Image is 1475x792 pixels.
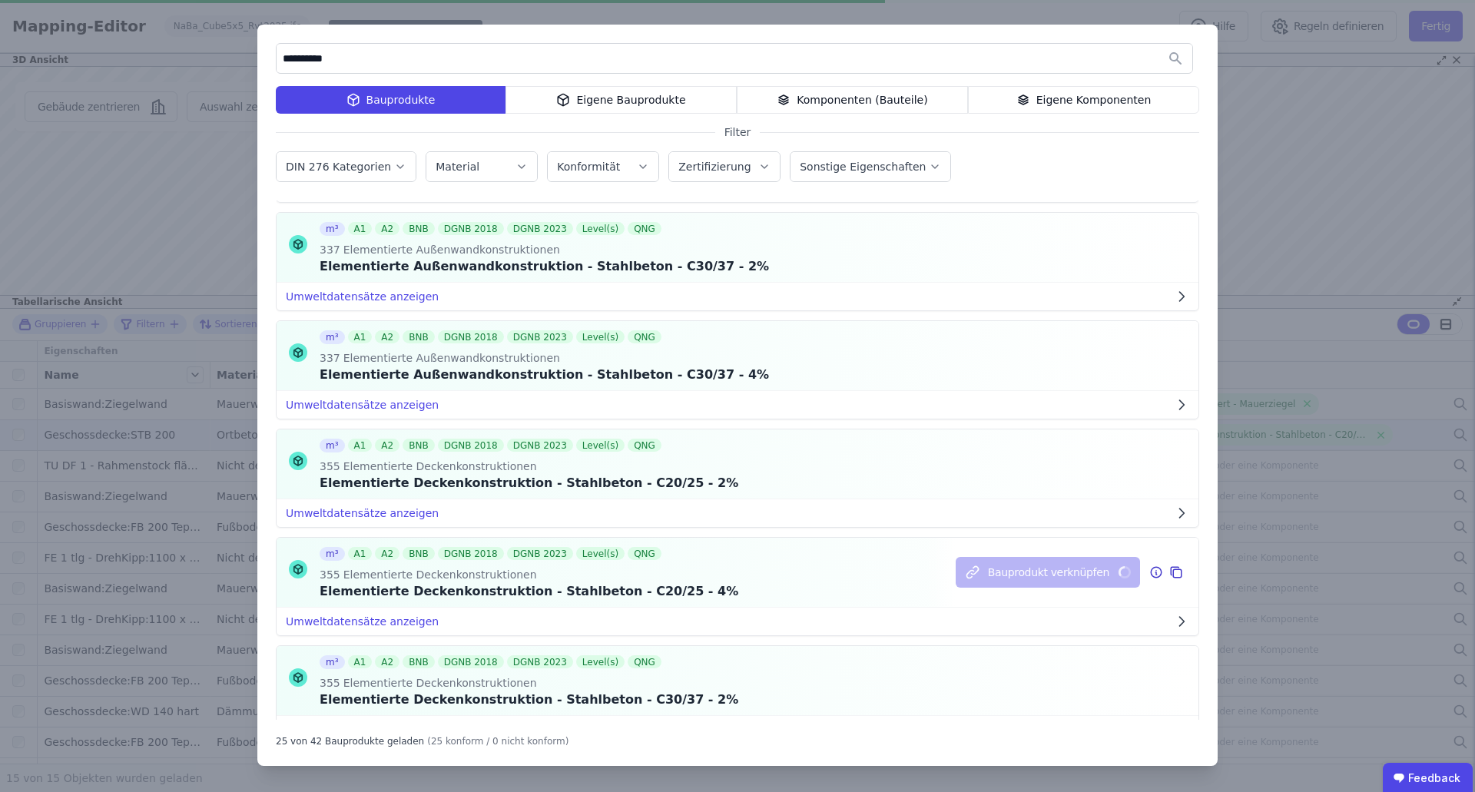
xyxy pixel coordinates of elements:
[426,152,537,181] button: Material
[628,222,661,235] div: QNG
[576,330,625,343] div: Level(s)
[276,729,424,747] div: 25 von 42 Bauprodukte geladen
[628,330,661,343] div: QNG
[438,655,504,668] div: DGNB 2018
[800,161,929,173] label: Sonstige Eigenschaften
[340,242,560,257] span: Elementierte Außenwandkonstruktionen
[438,547,504,560] div: DGNB 2018
[505,86,737,114] div: Eigene Bauprodukte
[548,152,658,181] button: Konformität
[438,330,504,343] div: DGNB 2018
[320,459,340,474] span: 355
[277,152,416,181] button: DIN 276 Kategorien
[375,439,399,452] div: A2
[669,152,780,181] button: Zertifizierung
[403,222,434,235] div: BNB
[340,675,537,691] span: Elementierte Deckenkonstruktionen
[277,716,1198,744] button: Umweltdatensätze anzeigen
[320,582,738,601] div: Elementierte Deckenkonstruktion - Stahlbeton - C20/25 - 4%
[340,459,537,474] span: Elementierte Deckenkonstruktionen
[628,547,661,560] div: QNG
[427,729,568,747] div: (25 konform / 0 nicht konform)
[320,257,769,276] div: Elementierte Außenwandkonstruktion - Stahlbeton - C30/37 - 2%
[557,161,623,173] label: Konformität
[340,567,537,582] span: Elementierte Deckenkonstruktionen
[403,655,434,668] div: BNB
[403,330,434,343] div: BNB
[436,161,482,173] label: Material
[320,439,345,452] div: m³
[438,222,504,235] div: DGNB 2018
[277,391,1198,419] button: Umweltdatensätze anzeigen
[507,439,573,452] div: DGNB 2023
[715,124,761,140] span: Filter
[576,222,625,235] div: Level(s)
[507,222,573,235] div: DGNB 2023
[791,152,950,181] button: Sonstige Eigenschaften
[320,242,340,257] span: 337
[277,283,1198,310] button: Umweltdatensätze anzeigen
[375,222,399,235] div: A2
[320,691,738,709] div: Elementierte Deckenkonstruktion - Stahlbeton - C30/37 - 2%
[507,547,573,560] div: DGNB 2023
[628,439,661,452] div: QNG
[320,567,340,582] span: 355
[320,655,345,669] div: m³
[403,547,434,560] div: BNB
[340,350,560,366] span: Elementierte Außenwandkonstruktionen
[375,330,399,343] div: A2
[348,330,373,343] div: A1
[375,547,399,560] div: A2
[348,439,373,452] div: A1
[320,350,340,366] span: 337
[956,557,1140,588] button: Bauprodukt verknüpfen
[348,655,373,668] div: A1
[276,86,505,114] div: Bauprodukte
[968,86,1199,114] div: Eigene Komponenten
[628,655,661,668] div: QNG
[320,366,769,384] div: Elementierte Außenwandkonstruktion - Stahlbeton - C30/37 - 4%
[286,161,394,173] label: DIN 276 Kategorien
[320,675,340,691] span: 355
[507,655,573,668] div: DGNB 2023
[375,655,399,668] div: A2
[403,439,434,452] div: BNB
[576,655,625,668] div: Level(s)
[320,474,738,492] div: Elementierte Deckenkonstruktion - Stahlbeton - C20/25 - 2%
[678,161,754,173] label: Zertifizierung
[737,86,968,114] div: Komponenten (Bauteile)
[320,222,345,236] div: m³
[507,330,573,343] div: DGNB 2023
[277,608,1198,635] button: Umweltdatensätze anzeigen
[320,547,345,561] div: m³
[348,547,373,560] div: A1
[576,439,625,452] div: Level(s)
[348,222,373,235] div: A1
[438,439,504,452] div: DGNB 2018
[576,547,625,560] div: Level(s)
[320,330,345,344] div: m³
[277,499,1198,527] button: Umweltdatensätze anzeigen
